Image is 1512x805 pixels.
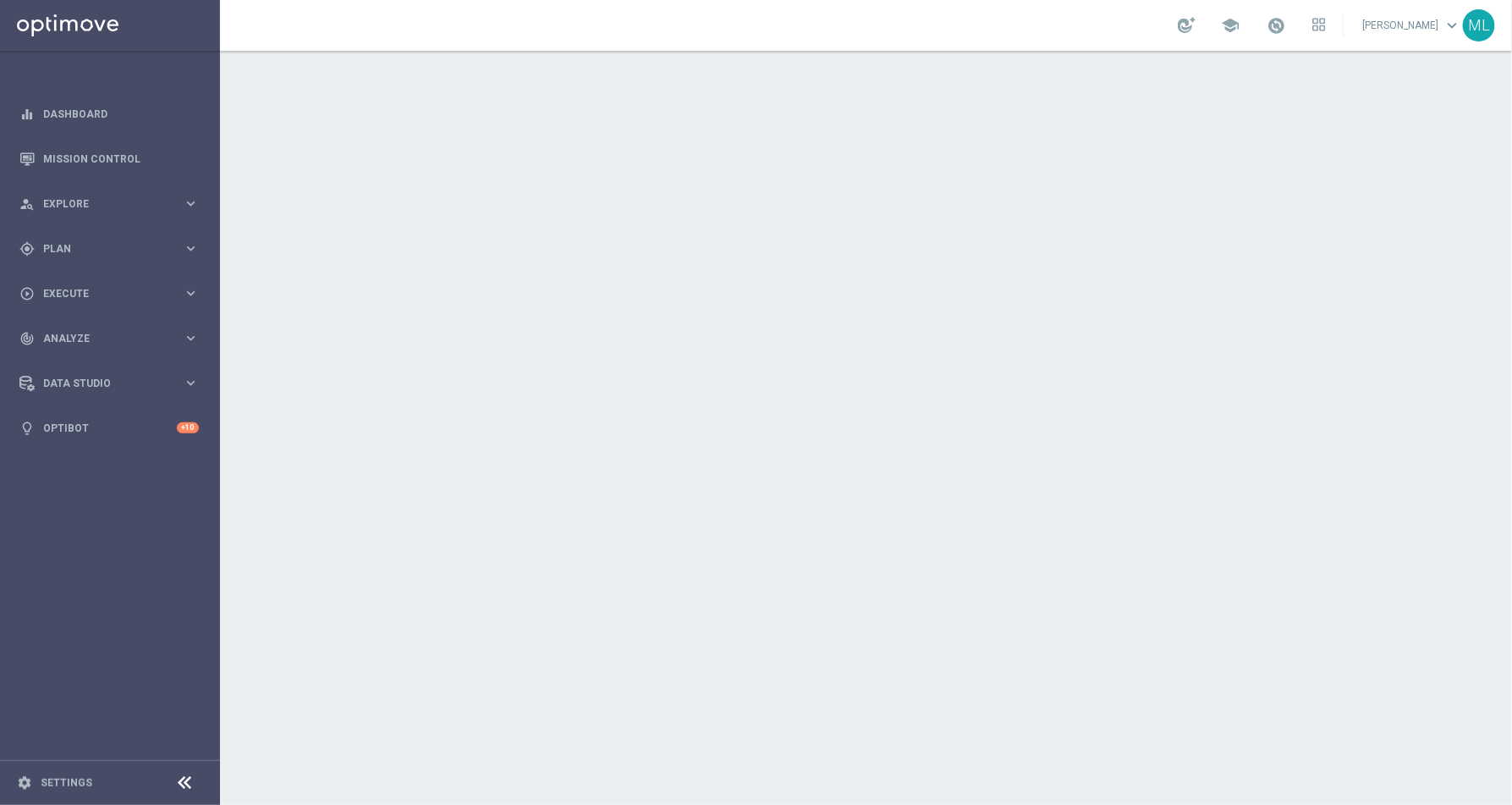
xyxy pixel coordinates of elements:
[19,331,35,346] i: track_changes
[19,136,199,181] div: Mission Control
[19,286,35,301] i: play_circle_outline
[19,376,183,391] div: Data Studio
[43,289,183,299] span: Execute
[177,422,199,433] div: +10
[19,152,200,166] button: Mission Control
[1443,16,1461,35] span: keyboard_arrow_down
[19,196,35,212] i: person_search
[19,421,35,436] i: lightbulb
[183,375,199,391] i: keyboard_arrow_right
[43,91,199,136] a: Dashboard
[19,422,200,435] button: lightbulb Optibot +10
[19,108,200,121] button: equalizer Dashboard
[19,197,200,211] button: person_search Explore keyboard_arrow_right
[1463,9,1495,41] div: ML
[1221,16,1240,35] span: school
[19,332,200,345] button: track_changes Analyze keyboard_arrow_right
[19,242,200,256] button: gps_fixed Plan keyboard_arrow_right
[183,196,199,212] i: keyboard_arrow_right
[43,136,199,181] a: Mission Control
[183,240,199,256] i: keyboard_arrow_right
[19,286,183,301] div: Execute
[43,378,183,389] span: Data Studio
[43,199,183,209] span: Explore
[43,244,183,254] span: Plan
[19,196,183,212] div: Explore
[19,405,199,450] div: Optibot
[19,287,200,300] button: play_circle_outline Execute keyboard_arrow_right
[19,241,35,256] i: gps_fixed
[19,331,183,346] div: Analyze
[43,334,183,344] span: Analyze
[183,330,199,346] i: keyboard_arrow_right
[183,285,199,301] i: keyboard_arrow_right
[43,405,177,450] a: Optibot
[1361,13,1463,38] a: [PERSON_NAME]keyboard_arrow_down
[19,377,200,390] button: Data Studio keyboard_arrow_right
[17,775,32,791] i: settings
[19,91,199,136] div: Dashboard
[41,778,92,788] a: Settings
[19,241,183,256] div: Plan
[19,107,35,122] i: equalizer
